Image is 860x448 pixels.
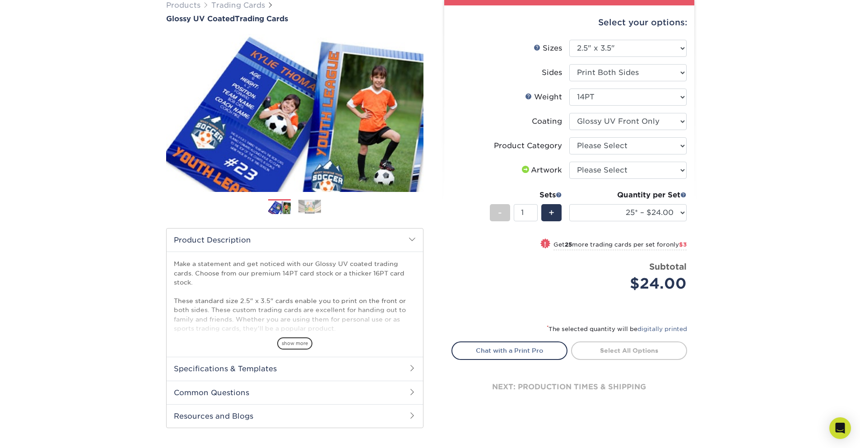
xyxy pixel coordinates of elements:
a: Products [166,1,200,9]
a: Chat with a Print Pro [451,341,567,359]
small: Get more trading cards per set for [553,241,687,250]
span: + [549,206,554,219]
small: The selected quantity will be [547,326,687,332]
h1: Trading Cards [166,14,423,23]
div: Quantity per Set [569,190,687,201]
div: Open Intercom Messenger [829,417,851,439]
img: Trading Cards 01 [268,200,291,215]
h2: Common Questions [167,381,423,404]
span: Glossy UV Coated [166,14,235,23]
div: Product Category [494,140,562,151]
a: Trading Cards [211,1,265,9]
img: Glossy UV Coated 01 [166,24,423,202]
h2: Resources and Blogs [167,404,423,428]
div: Sets [490,190,562,201]
div: next: production times & shipping [451,360,687,414]
span: - [498,206,502,219]
div: Sides [542,67,562,78]
strong: Subtotal [649,261,687,271]
span: $3 [679,241,687,248]
span: show more [277,337,312,350]
h2: Specifications & Templates [167,357,423,380]
h2: Product Description [167,229,423,252]
div: Coating [532,116,562,127]
a: Glossy UV CoatedTrading Cards [166,14,423,23]
img: Trading Cards 02 [298,200,321,214]
span: only [666,241,687,248]
div: $24.00 [576,273,687,294]
p: Make a statement and get noticed with our Glossy UV coated trading cards. Choose from our premium... [174,259,416,370]
div: Weight [525,92,562,103]
span: ! [544,239,546,249]
a: digitally printed [637,326,687,332]
a: Select All Options [571,341,687,359]
div: Sizes [534,43,562,54]
div: Artwork [520,165,562,176]
div: Select your options: [451,5,687,40]
strong: 25 [565,241,572,248]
